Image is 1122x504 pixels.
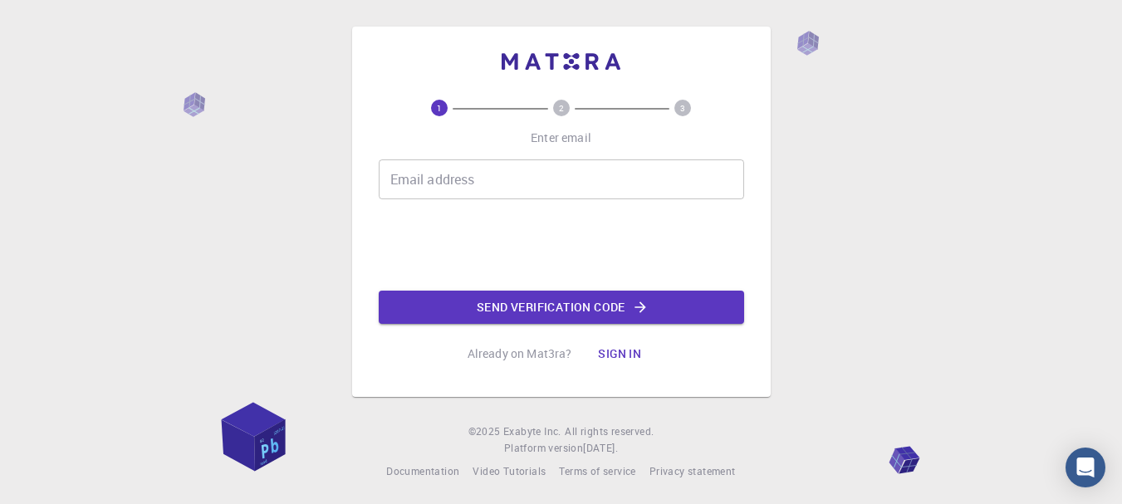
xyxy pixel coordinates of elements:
[386,463,459,480] a: Documentation
[468,423,503,440] span: © 2025
[583,440,618,457] a: [DATE].
[437,102,442,114] text: 1
[473,463,546,480] a: Video Tutorials
[468,345,572,362] p: Already on Mat3ra?
[680,102,685,114] text: 3
[503,424,561,438] span: Exabyte Inc.
[559,102,564,114] text: 2
[386,464,459,477] span: Documentation
[1066,448,1105,487] div: Open Intercom Messenger
[585,337,654,370] button: Sign in
[559,464,635,477] span: Terms of service
[649,463,736,480] a: Privacy statement
[504,440,583,457] span: Platform version
[503,423,561,440] a: Exabyte Inc.
[649,464,736,477] span: Privacy statement
[473,464,546,477] span: Video Tutorials
[435,213,688,277] iframe: reCAPTCHA
[379,291,744,324] button: Send verification code
[583,441,618,454] span: [DATE] .
[559,463,635,480] a: Terms of service
[531,130,591,146] p: Enter email
[565,423,654,440] span: All rights reserved.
